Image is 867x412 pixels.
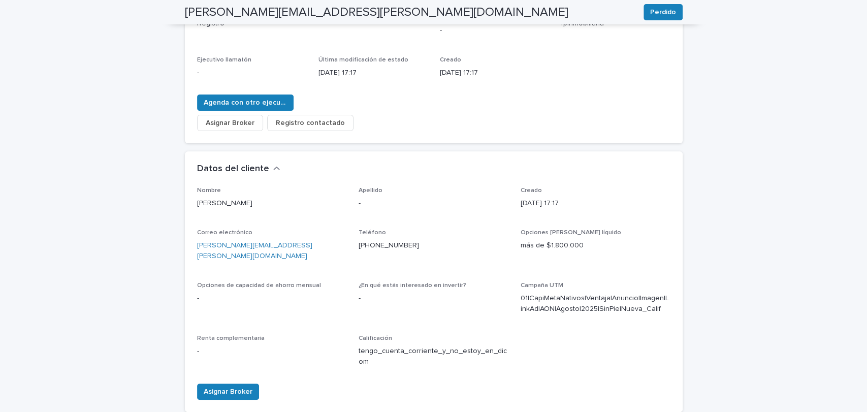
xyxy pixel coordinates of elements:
[318,57,408,63] font: Última modificación de estado
[206,119,254,126] font: Asignar Broker
[318,69,357,76] font: [DATE] 17:17
[521,230,621,236] font: Opciones [PERSON_NAME] líquido
[204,388,252,395] font: Asignar Broker
[359,187,382,194] font: Apellido
[197,69,199,76] font: -
[359,282,466,289] font: ¿En qué estás interesado en invertir?
[440,57,461,63] font: Creado
[359,295,361,302] font: -
[561,20,604,27] font: fpinmobiliaria
[197,384,259,400] button: Asignar Broker
[276,119,345,126] font: Registro contactado
[197,164,280,175] button: Datos del cliente
[197,115,263,131] button: Asignar Broker
[197,230,252,236] font: Correo electrónico
[359,335,392,341] font: Calificación
[267,115,354,131] button: Registro contactado
[318,20,320,27] font: -
[197,57,251,63] font: Ejecutivo llamatón
[197,94,294,111] button: Agenda con otro ejecutivo
[521,295,669,312] font: 01|CapiMetaNativos|Ventaja|Anuncio|Imagen|LinkAd|AON|Agosto|2025|SinPie|Nueva_Calif
[359,200,361,207] font: -
[197,347,199,355] font: -
[197,295,199,302] font: -
[650,9,676,16] font: Perdido
[521,200,559,207] font: [DATE] 17:17
[197,282,321,289] font: Opciones de capacidad de ahorro mensual
[197,200,252,207] font: [PERSON_NAME]
[521,282,563,289] font: Campaña UTM
[521,242,584,249] font: más de $1.800.000
[197,242,312,260] a: [PERSON_NAME][EMAIL_ADDRESS][PERSON_NAME][DOMAIN_NAME]
[197,20,224,27] font: Registro
[197,335,265,341] font: Renta complementaria
[359,242,419,249] a: [PHONE_NUMBER]
[197,187,221,194] font: Nombre
[440,27,442,34] font: -
[440,69,478,76] font: [DATE] 17:17
[204,99,293,106] font: Agenda con otro ejecutivo
[359,230,386,236] font: Teléfono
[197,164,269,173] font: Datos del cliente
[185,6,568,18] font: [PERSON_NAME][EMAIL_ADDRESS][PERSON_NAME][DOMAIN_NAME]
[359,347,507,365] font: tengo_cuenta_corriente_y_no_estoy_en_dicom
[521,187,542,194] font: Creado
[644,4,683,20] button: Perdido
